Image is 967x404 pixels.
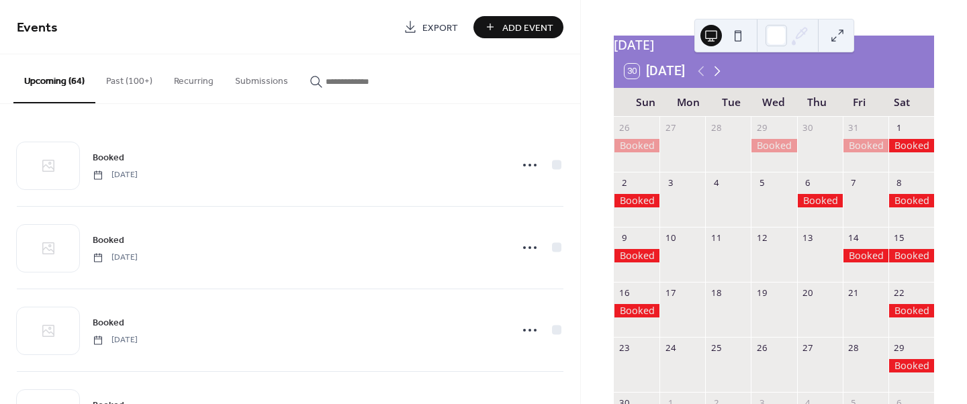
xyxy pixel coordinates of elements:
a: Export [394,16,468,38]
div: Booked [888,139,934,152]
div: 19 [756,287,768,299]
div: 1 [893,121,905,134]
div: Booked [888,359,934,372]
div: 7 [847,176,860,189]
span: Events [17,15,58,41]
div: Fri [838,88,881,117]
div: 22 [893,287,905,299]
div: Tue [710,88,753,117]
div: Booked [843,249,888,262]
span: Booked [93,234,124,248]
div: Booked [614,304,659,317]
span: Booked [93,151,124,165]
div: 2 [618,176,631,189]
div: 30 [802,121,814,134]
div: 31 [847,121,860,134]
div: 20 [802,287,814,299]
div: Thu [795,88,838,117]
span: [DATE] [93,252,138,264]
div: 14 [847,232,860,244]
button: Add Event [473,16,563,38]
div: 28 [710,121,722,134]
span: [DATE] [93,169,138,181]
span: Export [422,21,458,35]
div: 13 [802,232,814,244]
div: Booked [751,139,796,152]
div: Booked [614,139,659,152]
div: 29 [756,121,768,134]
div: 25 [710,342,722,354]
a: Booked [93,232,124,248]
div: 26 [618,121,631,134]
span: [DATE] [93,334,138,346]
div: 27 [802,342,814,354]
button: Recurring [163,54,224,102]
div: 26 [756,342,768,354]
div: Wed [753,88,796,117]
div: Booked [888,304,934,317]
div: [DATE] [614,36,934,55]
div: Booked [797,194,843,207]
div: 3 [664,176,676,189]
div: 10 [664,232,676,244]
div: 23 [618,342,631,354]
div: 21 [847,287,860,299]
div: 18 [710,287,722,299]
div: 27 [664,121,676,134]
div: 17 [664,287,676,299]
div: 5 [756,176,768,189]
button: Past (100+) [95,54,163,102]
span: Booked [93,316,124,330]
a: Booked [93,315,124,330]
div: 16 [618,287,631,299]
button: Upcoming (64) [13,54,95,103]
div: 28 [847,342,860,354]
div: 24 [664,342,676,354]
div: Booked [614,249,659,262]
div: Booked [888,249,934,262]
div: 15 [893,232,905,244]
button: 30[DATE] [620,60,690,82]
div: Mon [667,88,710,117]
button: Submissions [224,54,299,102]
div: 11 [710,232,722,244]
a: Booked [93,150,124,165]
div: 29 [893,342,905,354]
div: Booked [843,139,888,152]
div: 9 [618,232,631,244]
div: 4 [710,176,722,189]
div: 12 [756,232,768,244]
div: Sun [625,88,667,117]
div: Sat [880,88,923,117]
span: Add Event [502,21,553,35]
div: 8 [893,176,905,189]
div: 6 [802,176,814,189]
div: Booked [614,194,659,207]
div: Booked [888,194,934,207]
